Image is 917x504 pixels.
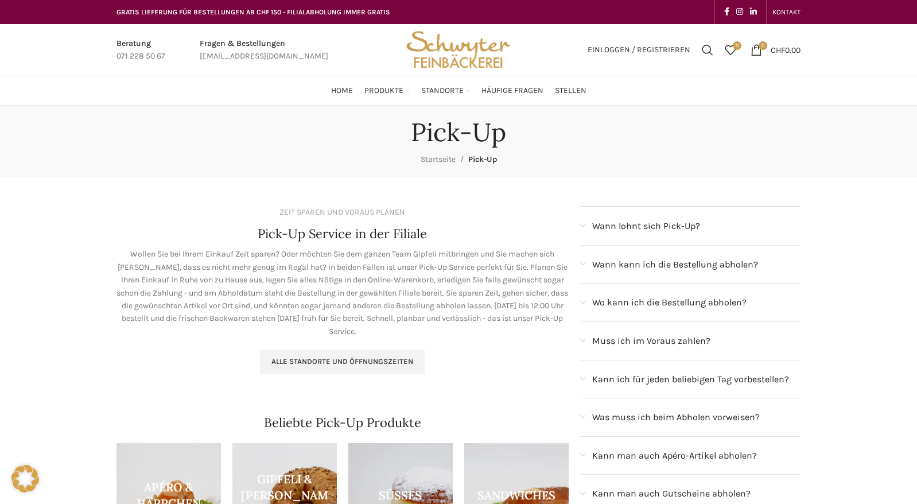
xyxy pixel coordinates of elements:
a: Standorte [421,79,470,102]
span: CHF [771,45,785,55]
a: Linkedin social link [747,4,760,20]
h4: Beliebte Pick-Up Produkte [264,414,421,432]
a: KONTAKT [772,1,801,24]
a: Stellen [555,79,586,102]
a: Home [331,79,353,102]
p: Wollen Sie bei Ihrem Einkauf Zeit sparen? Oder möchten Sie dem ganzen Team Gipfeli mitbringen und... [116,248,569,338]
span: Pick-Up [468,154,497,164]
span: 0 [759,41,767,50]
span: GRATIS LIEFERUNG FÜR BESTELLUNGEN AB CHF 150 - FILIALABHOLUNG IMMER GRATIS [116,8,390,16]
a: Suchen [696,38,719,61]
span: 0 [733,41,741,50]
span: KONTAKT [772,8,801,16]
bdi: 0.00 [771,45,801,55]
span: Kann ich für jeden beliebigen Tag vorbestellen? [592,372,789,387]
a: Produkte [364,79,410,102]
span: Kann man auch Gutscheine abholen? [592,486,751,501]
span: Wann kann ich die Bestellung abholen? [592,257,758,272]
a: Alle Standorte und Öffnungszeiten [260,350,425,374]
img: Bäckerei Schwyter [402,24,515,76]
span: Wo kann ich die Bestellung abholen? [592,295,747,310]
span: Standorte [421,86,464,96]
span: Alle Standorte und Öffnungszeiten [271,357,413,366]
div: Secondary navigation [767,1,806,24]
span: Einloggen / Registrieren [588,46,690,54]
span: Stellen [555,86,586,96]
span: Wann lohnt sich Pick-Up? [592,219,700,234]
span: Kann man auch Apéro-Artikel abholen? [592,448,757,463]
a: Facebook social link [721,4,733,20]
div: ZEIT SPAREN UND VORAUS PLANEN [279,206,405,219]
a: Einloggen / Registrieren [582,38,696,61]
span: Home [331,86,353,96]
h1: Pick-Up [411,117,506,148]
a: Infobox link [116,37,165,63]
span: Produkte [364,86,403,96]
div: Meine Wunschliste [719,38,742,61]
a: Site logo [402,44,515,54]
a: 0 CHF0.00 [745,38,806,61]
div: Main navigation [111,79,806,102]
a: Häufige Fragen [481,79,543,102]
a: 0 [719,38,742,61]
a: Infobox link [200,37,328,63]
h4: Pick-Up Service in der Filiale [258,225,427,243]
a: Instagram social link [733,4,747,20]
span: Was muss ich beim Abholen vorweisen? [592,410,760,425]
span: Häufige Fragen [481,86,543,96]
span: Muss ich im Voraus zahlen? [592,334,710,348]
a: Startseite [421,154,456,164]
